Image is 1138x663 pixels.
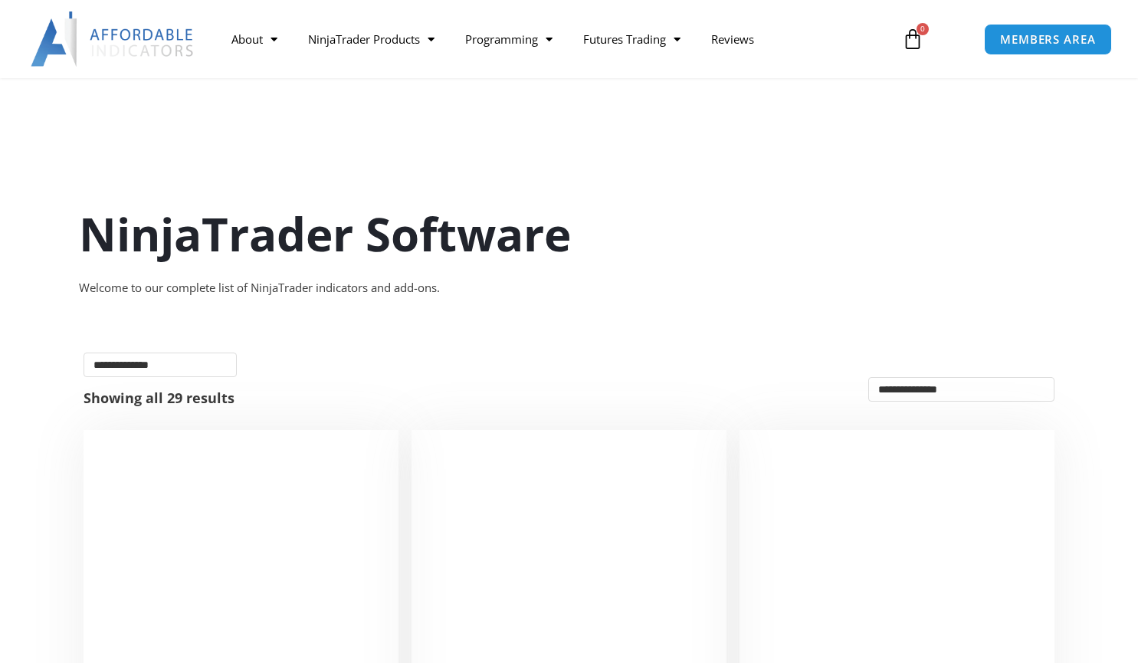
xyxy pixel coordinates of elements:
span: MEMBERS AREA [1000,34,1096,45]
a: About [216,21,293,57]
div: Welcome to our complete list of NinjaTrader indicators and add-ons. [79,277,1060,299]
img: LogoAI | Affordable Indicators – NinjaTrader [31,11,195,67]
h1: NinjaTrader Software [79,202,1060,266]
a: Programming [450,21,568,57]
a: NinjaTrader Products [293,21,450,57]
nav: Menu [216,21,887,57]
a: Futures Trading [568,21,696,57]
a: 0 [879,17,946,61]
a: MEMBERS AREA [984,24,1112,55]
span: 0 [917,23,929,35]
a: Reviews [696,21,769,57]
select: Shop order [868,377,1054,402]
p: Showing all 29 results [84,391,234,405]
